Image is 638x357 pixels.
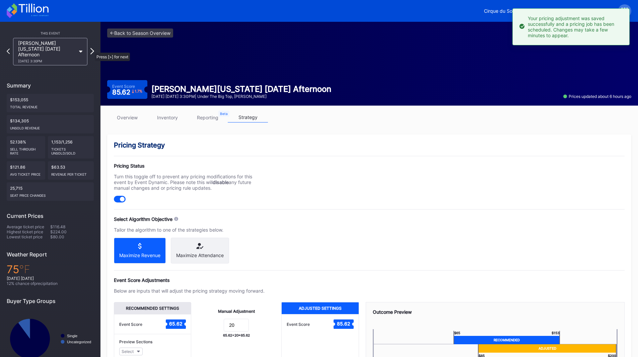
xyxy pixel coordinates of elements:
[114,288,265,294] div: Below are inputs that will adjust the pricing strategy moving forward.
[7,82,94,89] div: Summary
[122,349,134,354] div: Select
[147,112,188,123] a: inventory
[19,263,30,276] span: ℉
[7,281,94,286] div: 12 % chance of precipitation
[18,59,76,63] div: [DATE] 3:30PM
[7,298,94,304] div: Buyer Type Groups
[176,252,224,258] div: Maximize Attendance
[50,229,94,234] div: $224.00
[228,112,268,123] a: strategy
[119,252,160,258] div: Maximize Revenue
[107,112,147,123] a: overview
[7,224,50,229] div: Average ticket price
[453,331,460,336] div: $ 65
[50,234,94,239] div: $80.00
[479,5,613,17] button: Cirque du Soleil [PERSON_NAME][US_STATE] Primary
[287,322,310,327] div: Event Score
[107,28,173,38] a: <-Back to Season Overview
[7,161,45,180] div: $121.86
[7,229,50,234] div: Highest ticket price
[151,94,331,99] div: [DATE] [DATE] 3:30PM | Under the Big Top, [PERSON_NAME]
[151,84,331,94] div: [PERSON_NAME][US_STATE] [DATE] Afternoon
[7,234,50,239] div: Lowest ticket price
[51,144,91,155] div: Tickets Unsold/Sold
[7,276,94,281] div: [DATE] [DATE]
[528,15,623,38] div: Your pricing adjustment was saved successfully and a pricing job has been scheduled. Changes may ...
[51,170,91,176] div: Revenue per ticket
[7,31,94,35] div: This Event
[188,112,228,123] a: reporting
[484,8,601,14] div: Cirque du Soleil [PERSON_NAME][US_STATE] Primary
[563,94,631,99] div: Prices updated about 6 hours ago
[114,227,265,233] div: Tailor the algorithm to one of the strategies below.
[119,348,143,355] button: Select
[67,340,91,344] text: Uncategorized
[18,40,76,63] div: [PERSON_NAME][US_STATE] [DATE] Afternoon
[119,339,186,344] div: Preview Sections
[7,136,45,159] div: 52.138%
[67,334,77,338] text: Single
[112,89,143,96] div: 85.62
[7,213,94,219] div: Current Prices
[114,141,625,149] div: Pricing Strategy
[7,263,94,276] div: 75
[135,90,142,93] div: 1.7 %
[10,144,42,155] div: Sell Through Rate
[10,170,42,176] div: Avg ticket price
[48,136,94,159] div: 1,153/1,256
[114,277,625,283] div: Event Score Adjustments
[119,322,142,327] div: Event Score
[7,182,94,201] div: 25,715
[114,163,265,169] div: Pricing Status
[114,302,191,314] div: Recommended Settings
[114,216,172,222] div: Select Algorithm Objective
[112,84,135,89] div: Event Score
[114,174,265,191] div: Turn this toggle off to prevent any pricing modifications for this event by Event Dynamic. Please...
[373,309,618,315] div: Outcome Preview
[48,161,94,180] div: $63.53
[218,309,255,314] div: Manual Adjustment
[453,336,560,344] div: Recommended
[552,331,560,336] div: $ 153
[10,191,90,197] div: seat price changes
[478,344,617,353] div: Adjusted
[7,94,94,112] div: $153,055
[223,333,250,337] div: 65.62 + 20 = 85.62
[337,321,350,326] text: 85.62
[169,321,183,326] text: 65.62
[213,179,229,185] strong: disable
[10,102,90,109] div: Total Revenue
[7,115,94,133] div: $134,305
[10,123,90,130] div: Unsold Revenue
[7,251,94,258] div: Weather Report
[50,224,94,229] div: $116.48
[282,302,358,314] div: Adjusted Settings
